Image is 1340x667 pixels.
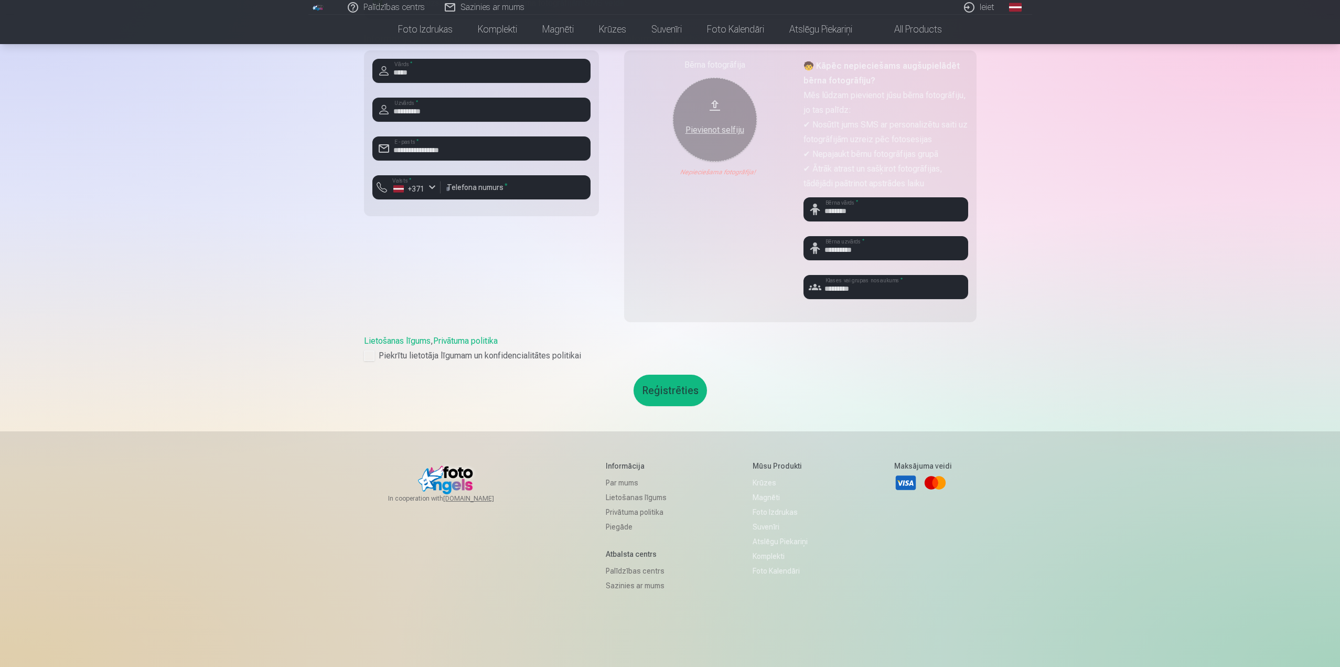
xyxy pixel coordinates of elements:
[606,564,667,578] a: Palīdzības centrs
[894,461,952,471] h5: Maksājuma veidi
[803,147,968,162] p: ✔ Nepajaukt bērnu fotogrāfijas grupā
[364,350,977,362] label: Piekrītu lietotāja līgumam un konfidencialitātes politikai
[530,15,586,44] a: Magnēti
[606,490,667,505] a: Lietošanas līgums
[753,490,808,505] a: Magnēti
[694,15,777,44] a: Foto kalendāri
[364,336,431,346] a: Lietošanas līgums
[586,15,639,44] a: Krūzes
[313,4,324,10] img: /fa1
[393,184,425,194] div: +371
[803,61,960,86] strong: 🧒 Kāpēc nepieciešams augšupielādēt bērna fotogrāfiju?
[606,475,667,490] a: Par mums
[753,520,808,534] a: Suvenīri
[385,15,465,44] a: Foto izdrukas
[433,336,498,346] a: Privātuma politika
[606,578,667,593] a: Sazinies ar mums
[633,168,797,176] div: Nepieciešama fotogrāfija!
[865,15,955,44] a: All products
[753,475,808,490] a: Krūzes
[372,175,441,199] button: Valsts*+371
[753,549,808,564] a: Komplekti
[803,118,968,147] p: ✔ Nosūtīt jums SMS ar personalizētu saiti uz fotogrāfijām uzreiz pēc fotosesijas
[465,15,530,44] a: Komplekti
[606,461,667,471] h5: Informācija
[753,505,808,520] a: Foto izdrukas
[364,335,977,362] div: ,
[894,471,917,494] a: Visa
[803,88,968,118] p: Mēs lūdzam pievienot jūsu bērna fotogrāfiju, jo tas palīdz:
[389,177,415,185] label: Valsts
[753,564,808,578] a: Foto kalendāri
[606,549,667,559] h5: Atbalsta centrs
[633,59,797,71] div: Bērna fotogrāfija
[803,162,968,191] p: ✔ Ātrāk atrast un sašķirot fotogrāfijas, tādējādi paātrinot apstrādes laiku
[606,520,667,534] a: Piegāde
[753,534,808,549] a: Atslēgu piekariņi
[606,505,667,520] a: Privātuma politika
[753,461,808,471] h5: Mūsu produkti
[634,375,707,406] button: Reģistrēties
[683,124,746,136] div: Pievienot selfiju
[924,471,947,494] a: Mastercard
[639,15,694,44] a: Suvenīri
[777,15,865,44] a: Atslēgu piekariņi
[673,78,757,162] button: Pievienot selfiju
[388,494,519,503] span: In cooperation with
[443,494,519,503] a: [DOMAIN_NAME]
